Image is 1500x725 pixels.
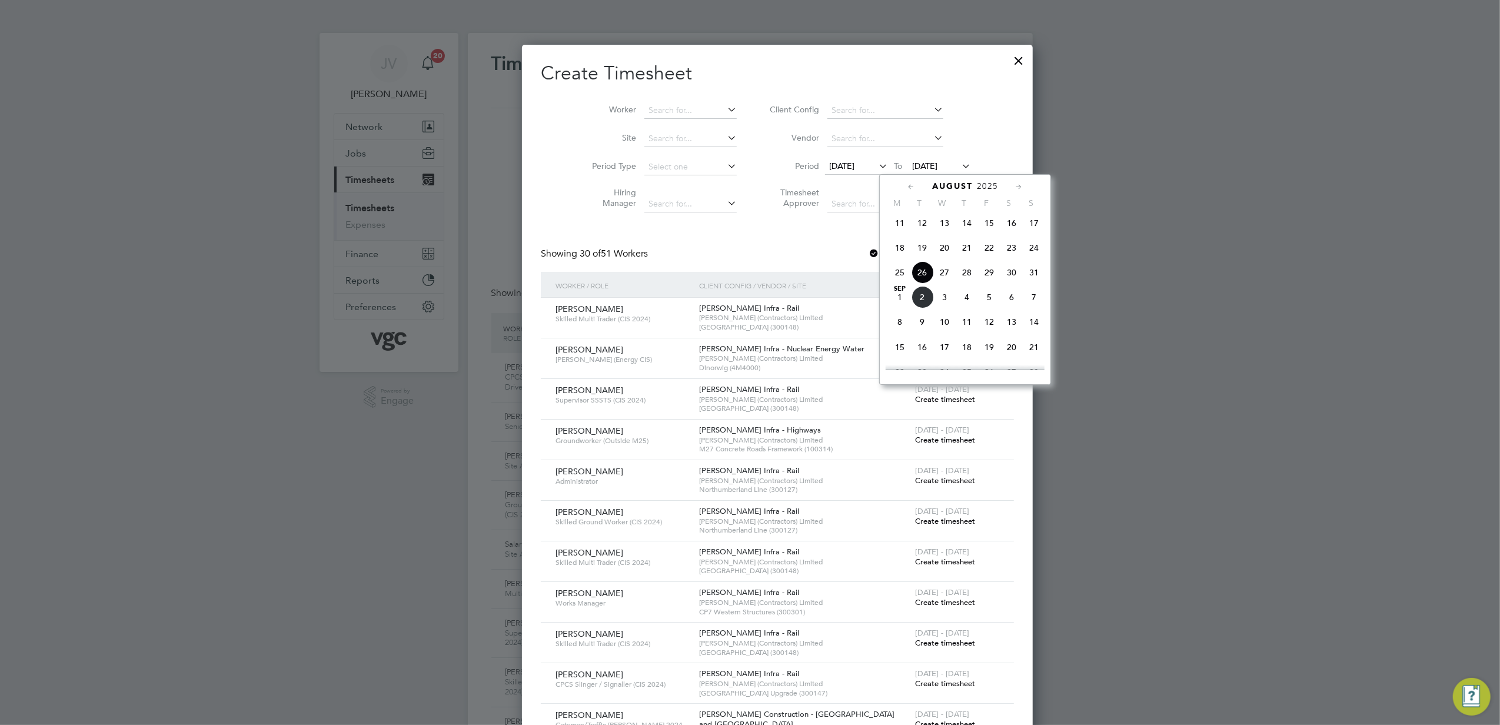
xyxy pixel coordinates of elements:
span: 25 [889,261,911,284]
span: Create timesheet [915,557,975,567]
input: Search for... [644,196,737,212]
span: 6 [1000,286,1023,308]
span: 13 [1000,311,1023,333]
span: 1 [889,286,911,308]
span: M [886,198,908,208]
input: Select one [644,159,737,175]
label: Timesheet Approver [766,187,819,208]
span: [PERSON_NAME] [556,628,623,639]
span: [PERSON_NAME] (Energy CIS) [556,355,690,364]
input: Search for... [644,131,737,147]
label: Site [583,132,636,143]
span: [DATE] - [DATE] [915,425,969,435]
span: August [932,181,973,191]
span: To [890,158,906,174]
span: Supervisor SSSTS (CIS 2024) [556,395,690,405]
span: W [930,198,953,208]
span: [PERSON_NAME] Infra - Highways [699,425,821,435]
span: [GEOGRAPHIC_DATA] Upgrade (300147) [699,689,909,698]
span: S [1020,198,1042,208]
span: [PERSON_NAME] Infra - Rail [699,384,799,394]
span: [PERSON_NAME] (Contractors) Limited [699,557,909,567]
input: Search for... [827,102,943,119]
span: Create timesheet [915,475,975,485]
span: [PERSON_NAME] [556,507,623,517]
span: [PERSON_NAME] [556,588,623,598]
span: Create timesheet [915,435,975,445]
span: 19 [911,237,933,259]
span: [PERSON_NAME] (Contractors) Limited [699,517,909,526]
span: Skilled Multi Trader (CIS 2024) [556,639,690,648]
span: 17 [933,336,956,358]
span: [PERSON_NAME] (Contractors) Limited [699,598,909,607]
span: 12 [911,212,933,234]
span: 26 [911,261,933,284]
span: 12 [978,311,1000,333]
span: 20 [933,237,956,259]
span: [PERSON_NAME] Infra - Rail [699,669,799,679]
span: 21 [1023,336,1045,358]
span: 11 [956,311,978,333]
span: 29 [978,261,1000,284]
label: Period Type [583,161,636,171]
span: [PERSON_NAME] [556,344,623,355]
span: Works Manager [556,598,690,608]
span: [PERSON_NAME] (Contractors) Limited [699,638,909,648]
label: Worker [583,104,636,115]
span: S [997,198,1020,208]
span: [DATE] - [DATE] [915,587,969,597]
span: [GEOGRAPHIC_DATA] (300148) [699,648,909,657]
span: F [975,198,997,208]
span: 22 [889,361,911,383]
span: 14 [1023,311,1045,333]
span: 27 [933,261,956,284]
span: [PERSON_NAME] Infra - Rail [699,506,799,516]
span: 24 [1023,237,1045,259]
span: 15 [889,336,911,358]
div: Showing [541,248,650,260]
span: Dinorwig (4M4000) [699,363,909,373]
div: Client Config / Vendor / Site [696,272,912,299]
span: [DATE] - [DATE] [915,669,969,679]
span: Groundworker (Outside M25) [556,436,690,445]
label: Hiring Manager [583,187,636,208]
h2: Create Timesheet [541,61,1014,86]
span: 4 [956,286,978,308]
span: 23 [1000,237,1023,259]
span: [PERSON_NAME] (Contractors) Limited [699,354,909,363]
span: M27 Concrete Roads Framework (100314) [699,444,909,454]
span: Create timesheet [915,394,975,404]
span: 9 [911,311,933,333]
span: Administrator [556,477,690,486]
span: 51 Workers [580,248,648,260]
span: Northumberland Line (300127) [699,485,909,494]
span: 22 [978,237,1000,259]
span: [DATE] - [DATE] [915,628,969,638]
span: [PERSON_NAME] [556,547,623,558]
label: Hide created timesheets [869,248,988,260]
span: [PERSON_NAME] [556,669,623,680]
span: [PERSON_NAME] Infra - Rail [699,587,799,597]
span: Create timesheet [915,679,975,689]
span: 10 [933,311,956,333]
span: [DATE] - [DATE] [915,465,969,475]
label: Client Config [766,104,819,115]
span: 3 [933,286,956,308]
span: 28 [1023,361,1045,383]
span: 24 [933,361,956,383]
span: [PERSON_NAME] [556,710,623,720]
span: Create timesheet [915,597,975,607]
span: 20 [1000,336,1023,358]
span: Skilled Multi Trader (CIS 2024) [556,558,690,567]
span: Skilled Ground Worker (CIS 2024) [556,517,690,527]
span: 19 [978,336,1000,358]
span: [PERSON_NAME] [556,466,623,477]
span: Create timesheet [915,516,975,526]
span: 17 [1023,212,1045,234]
span: [PERSON_NAME] Infra - Rail [699,547,799,557]
span: 13 [933,212,956,234]
span: T [953,198,975,208]
span: 18 [889,237,911,259]
span: 25 [956,361,978,383]
span: 5 [978,286,1000,308]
